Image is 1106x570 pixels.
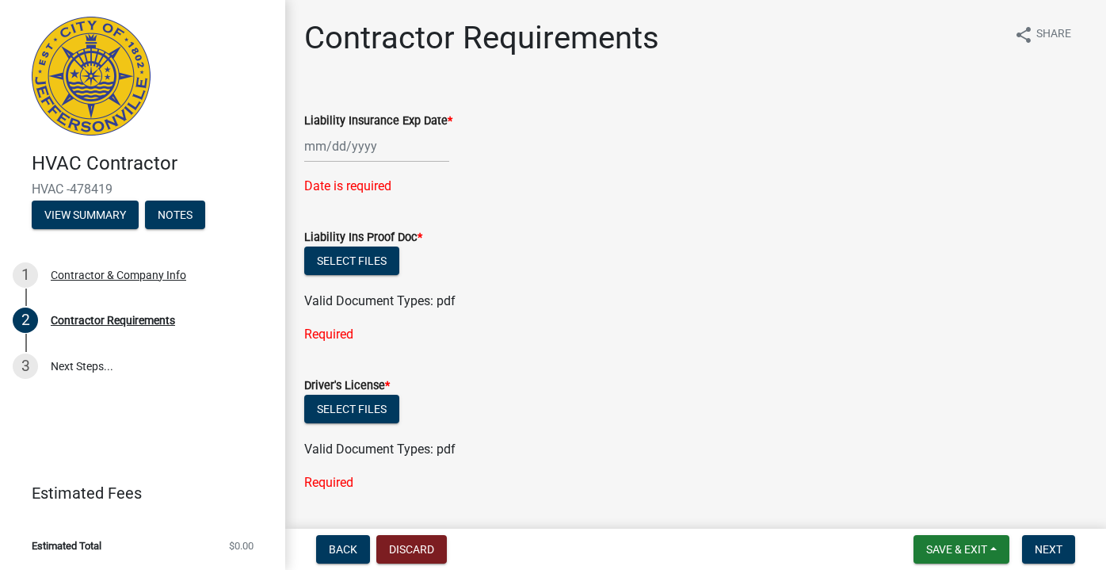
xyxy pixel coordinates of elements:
span: Back [329,543,357,556]
button: shareShare [1001,19,1084,50]
button: Select files [304,395,399,423]
span: Save & Exit [926,543,987,556]
label: Driver's License [304,381,390,392]
div: 3 [13,354,38,379]
button: Select files [304,247,399,275]
button: Notes [145,201,205,229]
span: Estimated Total [32,541,101,551]
a: Estimated Fees [13,477,260,509]
div: Required [304,325,1087,344]
i: share [1014,25,1033,44]
span: Next [1035,543,1062,556]
span: HVAC -478419 [32,182,254,197]
button: View Summary [32,201,139,229]
span: $0.00 [229,541,254,551]
div: Required [304,473,1087,492]
button: Save & Exit [913,535,1009,564]
button: Next [1022,535,1075,564]
span: Valid Document Types: pdf [304,442,456,457]
span: Share [1036,25,1071,44]
button: Discard [376,535,447,564]
label: Liability Insurance Exp Date [304,116,452,127]
div: Date is required [304,177,1087,196]
label: Liability Ins Proof Doc [304,232,422,243]
span: Valid Document Types: pdf [304,293,456,308]
div: Contractor Requirements [51,315,175,326]
div: 2 [13,308,38,333]
div: 1 [13,262,38,288]
wm-modal-confirm: Notes [145,209,205,222]
input: mm/dd/yyyy [304,130,449,163]
h4: HVAC Contractor [32,152,273,175]
h1: Contractor Requirements [304,19,659,57]
img: City of Jeffersonville, Indiana [32,17,151,136]
wm-modal-confirm: Summary [32,209,139,222]
button: Back [316,535,370,564]
div: Contractor & Company Info [51,270,186,281]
